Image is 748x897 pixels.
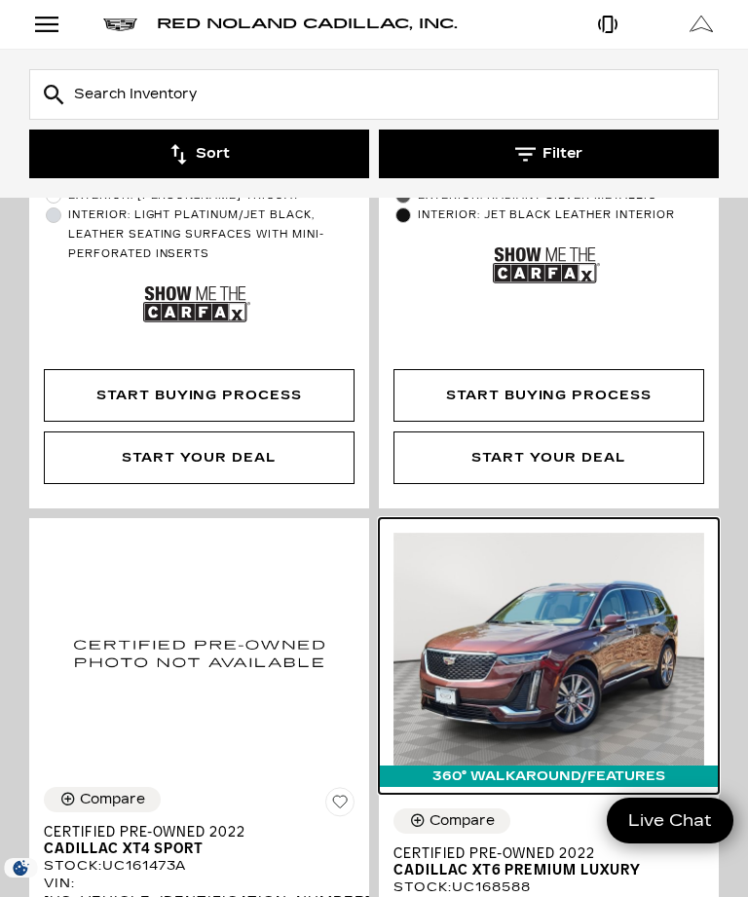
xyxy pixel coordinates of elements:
[393,369,704,422] div: Start Buying Process
[493,230,600,301] img: Show Me the CARFAX Badge
[44,533,355,772] img: 2022 Cadillac XT4 Sport
[44,431,355,484] div: Start Your Deal
[607,798,733,843] a: Live Chat
[379,130,719,178] button: Filter
[393,845,704,878] a: Certified Pre-Owned 2022Cadillac XT6 Premium Luxury
[80,791,145,808] div: Compare
[44,369,355,422] div: Start Buying Process
[393,862,690,878] span: Cadillac XT6 Premium Luxury
[379,766,719,787] div: 360° WalkAround/Features
[418,206,704,225] span: Interior: Jet Black Leather Interior
[96,385,302,406] div: Start Buying Process
[393,431,704,484] div: Start Your Deal
[618,809,722,832] span: Live Chat
[325,787,355,824] button: Save Vehicle
[143,269,250,340] img: Show Me the CARFAX Badge
[44,787,161,812] button: Compare Vehicle
[29,130,369,178] button: Sort
[393,533,704,766] img: 2022 Cadillac XT6 Premium Luxury
[122,447,276,468] div: Start Your Deal
[157,16,458,32] span: Red Noland Cadillac, Inc.
[103,18,137,31] a: Cadillac logo
[446,385,652,406] div: Start Buying Process
[393,845,690,862] span: Certified Pre-Owned 2022
[44,824,340,841] span: Certified Pre-Owned 2022
[44,857,355,875] div: Stock : UC161473A
[44,841,340,857] span: Cadillac XT4 Sport
[430,812,495,830] div: Compare
[471,447,625,468] div: Start Your Deal
[103,19,137,31] img: Cadillac logo
[157,18,458,31] a: Red Noland Cadillac, Inc.
[393,808,510,834] button: Compare Vehicle
[44,824,355,857] a: Certified Pre-Owned 2022Cadillac XT4 Sport
[29,69,719,120] input: Search Inventory
[68,206,355,264] span: Interior: Light Platinum/Jet Black, Leather seating surfaces with mini-perforated inserts
[393,878,704,896] div: Stock : UC168588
